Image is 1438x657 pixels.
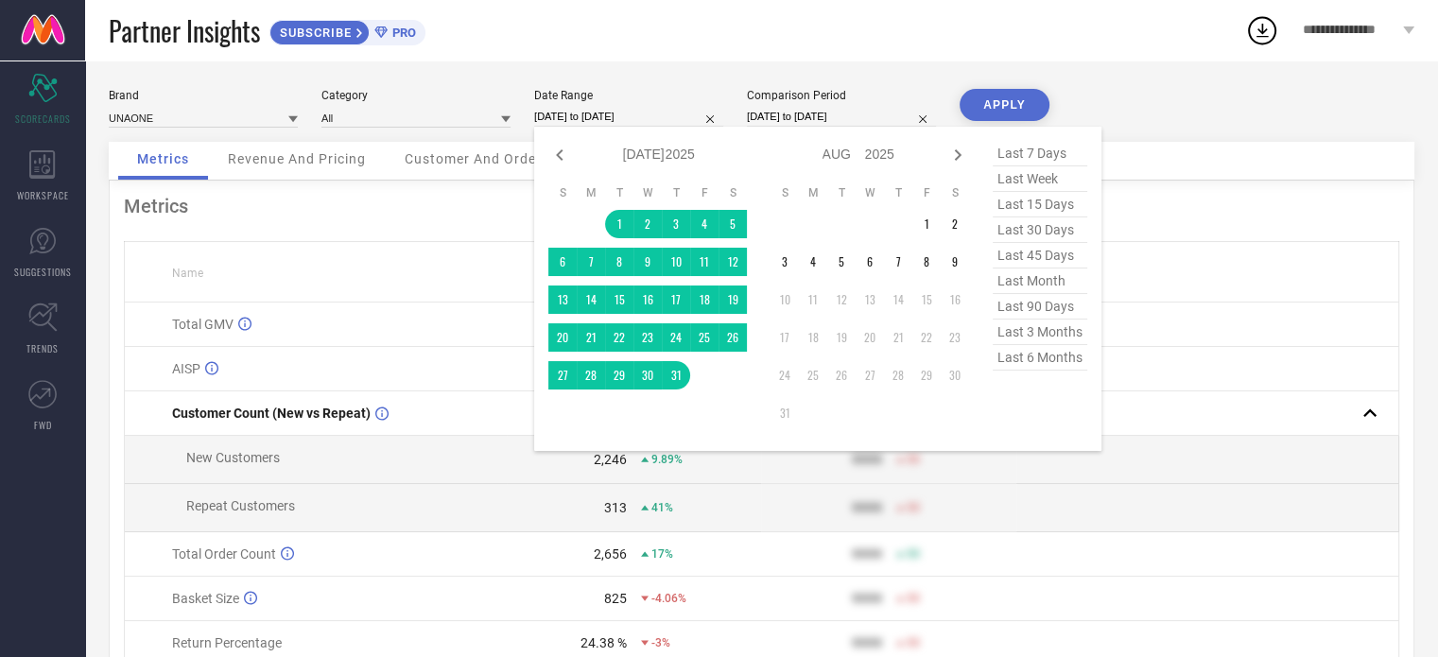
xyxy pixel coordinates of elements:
[852,546,882,562] div: 9999
[690,185,719,200] th: Friday
[941,185,969,200] th: Saturday
[771,399,799,427] td: Sun Aug 31 2025
[605,185,633,200] th: Tuesday
[405,151,549,166] span: Customer And Orders
[662,248,690,276] td: Thu Jul 10 2025
[548,144,571,166] div: Previous month
[651,547,673,561] span: 17%
[17,188,69,202] span: WORKSPACE
[662,210,690,238] td: Thu Jul 03 2025
[912,323,941,352] td: Fri Aug 22 2025
[548,323,577,352] td: Sun Jul 20 2025
[270,26,356,40] span: SUBSCRIBE
[633,285,662,314] td: Wed Jul 16 2025
[960,89,1049,121] button: APPLY
[605,323,633,352] td: Tue Jul 22 2025
[662,285,690,314] td: Thu Jul 17 2025
[534,107,723,127] input: Select date range
[690,210,719,238] td: Fri Jul 04 2025
[577,361,605,389] td: Mon Jul 28 2025
[771,185,799,200] th: Sunday
[993,268,1087,294] span: last month
[907,547,920,561] span: 50
[941,361,969,389] td: Sat Aug 30 2025
[172,591,239,606] span: Basket Size
[884,285,912,314] td: Thu Aug 14 2025
[827,285,856,314] td: Tue Aug 12 2025
[662,361,690,389] td: Thu Jul 31 2025
[907,592,920,605] span: 50
[771,361,799,389] td: Sun Aug 24 2025
[690,248,719,276] td: Fri Jul 11 2025
[15,112,71,126] span: SCORECARDS
[577,323,605,352] td: Mon Jul 21 2025
[993,345,1087,371] span: last 6 months
[993,217,1087,243] span: last 30 days
[799,248,827,276] td: Mon Aug 04 2025
[26,341,59,355] span: TRENDS
[993,166,1087,192] span: last week
[172,267,203,280] span: Name
[34,418,52,432] span: FWD
[605,285,633,314] td: Tue Jul 15 2025
[605,361,633,389] td: Tue Jul 29 2025
[228,151,366,166] span: Revenue And Pricing
[651,453,683,466] span: 9.89%
[747,107,936,127] input: Select comparison period
[771,285,799,314] td: Sun Aug 10 2025
[993,192,1087,217] span: last 15 days
[827,248,856,276] td: Tue Aug 05 2025
[172,635,282,650] span: Return Percentage
[993,141,1087,166] span: last 7 days
[907,501,920,514] span: 50
[827,323,856,352] td: Tue Aug 19 2025
[633,248,662,276] td: Wed Jul 09 2025
[690,285,719,314] td: Fri Jul 18 2025
[993,320,1087,345] span: last 3 months
[799,185,827,200] th: Monday
[884,185,912,200] th: Thursday
[799,285,827,314] td: Mon Aug 11 2025
[856,248,884,276] td: Wed Aug 06 2025
[884,323,912,352] td: Thu Aug 21 2025
[594,546,627,562] div: 2,656
[269,15,425,45] a: SUBSCRIBEPRO
[856,285,884,314] td: Wed Aug 13 2025
[577,285,605,314] td: Mon Jul 14 2025
[884,361,912,389] td: Thu Aug 28 2025
[852,452,882,467] div: 9999
[912,285,941,314] td: Fri Aug 15 2025
[172,546,276,562] span: Total Order Count
[548,285,577,314] td: Sun Jul 13 2025
[747,89,936,102] div: Comparison Period
[109,11,260,50] span: Partner Insights
[651,592,686,605] span: -4.06%
[719,185,747,200] th: Saturday
[109,89,298,102] div: Brand
[799,323,827,352] td: Mon Aug 18 2025
[690,323,719,352] td: Fri Jul 25 2025
[907,453,920,466] span: 50
[912,210,941,238] td: Fri Aug 01 2025
[993,294,1087,320] span: last 90 days
[1245,13,1279,47] div: Open download list
[604,591,627,606] div: 825
[548,361,577,389] td: Sun Jul 27 2025
[856,361,884,389] td: Wed Aug 27 2025
[852,635,882,650] div: 9999
[912,248,941,276] td: Fri Aug 08 2025
[172,361,200,376] span: AISP
[941,285,969,314] td: Sat Aug 16 2025
[548,185,577,200] th: Sunday
[719,210,747,238] td: Sat Jul 05 2025
[946,144,969,166] div: Next month
[852,500,882,515] div: 9999
[633,323,662,352] td: Wed Jul 23 2025
[186,498,295,513] span: Repeat Customers
[719,323,747,352] td: Sat Jul 26 2025
[941,248,969,276] td: Sat Aug 09 2025
[186,450,280,465] span: New Customers
[137,151,189,166] span: Metrics
[719,285,747,314] td: Sat Jul 19 2025
[633,361,662,389] td: Wed Jul 30 2025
